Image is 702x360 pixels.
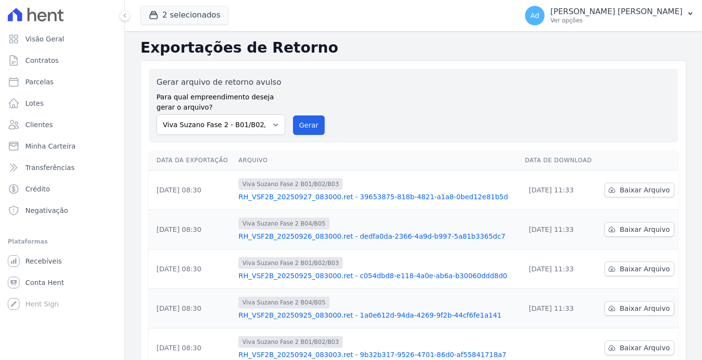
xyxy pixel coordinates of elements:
[149,151,234,171] th: Data da Exportação
[521,171,598,210] td: [DATE] 11:33
[604,222,674,237] a: Baixar Arquivo
[25,56,58,65] span: Contratos
[4,115,120,134] a: Clientes
[25,206,68,215] span: Negativação
[25,34,64,44] span: Visão Geral
[620,225,670,234] span: Baixar Arquivo
[149,249,234,289] td: [DATE] 08:30
[550,7,682,17] p: [PERSON_NAME] [PERSON_NAME]
[604,262,674,276] a: Baixar Arquivo
[521,210,598,249] td: [DATE] 11:33
[4,179,120,199] a: Crédito
[8,236,117,247] div: Plataformas
[156,88,285,113] label: Para qual empreendimento deseja gerar o arquivo?
[620,303,670,313] span: Baixar Arquivo
[604,301,674,316] a: Baixar Arquivo
[604,341,674,355] a: Baixar Arquivo
[4,72,120,92] a: Parcelas
[4,158,120,177] a: Transferências
[140,6,229,24] button: 2 selecionados
[4,251,120,271] a: Recebíveis
[25,256,62,266] span: Recebíveis
[238,271,517,281] a: RH_VSF2B_20250925_083000.ret - c054dbd8-e118-4a0e-ab6a-b30060ddd8d0
[149,289,234,328] td: [DATE] 08:30
[25,163,75,172] span: Transferências
[517,2,702,29] button: Ad [PERSON_NAME] [PERSON_NAME] Ver opções
[238,231,517,241] a: RH_VSF2B_20250926_083000.ret - dedfa0da-2366-4a9d-b997-5a81b3365dc7
[238,178,343,190] span: Viva Suzano Fase 2 B01/B02/B03
[149,210,234,249] td: [DATE] 08:30
[620,264,670,274] span: Baixar Arquivo
[25,98,44,108] span: Lotes
[4,201,120,220] a: Negativação
[156,76,285,88] label: Gerar arquivo de retorno avulso
[530,12,539,19] span: Ad
[25,120,53,130] span: Clientes
[521,249,598,289] td: [DATE] 11:33
[140,39,686,57] h2: Exportações de Retorno
[4,94,120,113] a: Lotes
[238,350,517,360] a: RH_VSF2B_20250924_083003.ret - 9b32b317-9526-4701-86d0-af55841718a7
[238,218,329,229] span: Viva Suzano Fase 2 B04/B05
[25,184,50,194] span: Crédito
[25,141,76,151] span: Minha Carteira
[604,183,674,197] a: Baixar Arquivo
[293,115,325,135] button: Gerar
[550,17,682,24] p: Ver opções
[238,297,329,308] span: Viva Suzano Fase 2 B04/B05
[620,185,670,195] span: Baixar Arquivo
[4,136,120,156] a: Minha Carteira
[521,151,598,171] th: Data de Download
[521,289,598,328] td: [DATE] 11:33
[4,273,120,292] a: Conta Hent
[238,310,517,320] a: RH_VSF2B_20250925_083000.ret - 1a0e612d-94da-4269-9f2b-44cf6fe1a141
[238,192,517,202] a: RH_VSF2B_20250927_083000.ret - 39653875-818b-4821-a1a8-0bed12e81b5d
[149,171,234,210] td: [DATE] 08:30
[234,151,521,171] th: Arquivo
[4,29,120,49] a: Visão Geral
[238,336,343,348] span: Viva Suzano Fase 2 B01/B02/B03
[25,278,64,287] span: Conta Hent
[4,51,120,70] a: Contratos
[238,257,343,269] span: Viva Suzano Fase 2 B01/B02/B03
[620,343,670,353] span: Baixar Arquivo
[25,77,54,87] span: Parcelas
